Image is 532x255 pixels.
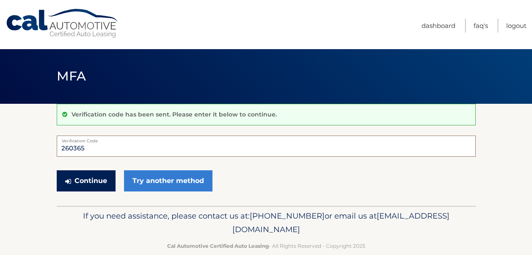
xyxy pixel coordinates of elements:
[57,136,476,142] label: Verification Code
[124,170,212,191] a: Try another method
[57,136,476,157] input: Verification Code
[57,170,116,191] button: Continue
[57,68,86,84] span: MFA
[6,8,120,39] a: Cal Automotive
[72,111,277,118] p: Verification code has been sent. Please enter it below to continue.
[62,241,470,250] p: - All Rights Reserved - Copyright 2025
[506,19,526,33] a: Logout
[474,19,488,33] a: FAQ's
[422,19,455,33] a: Dashboard
[167,243,269,249] strong: Cal Automotive Certified Auto Leasing
[250,211,325,221] span: [PHONE_NUMBER]
[62,209,470,236] p: If you need assistance, please contact us at: or email us at
[232,211,449,234] span: [EMAIL_ADDRESS][DOMAIN_NAME]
